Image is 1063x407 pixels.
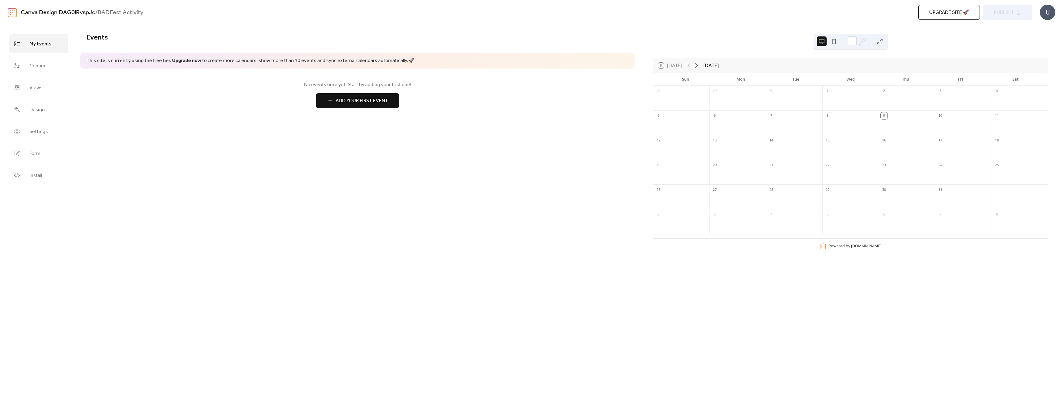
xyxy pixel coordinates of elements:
div: 18 [993,137,1000,144]
div: 22 [824,162,831,169]
div: 9 [881,112,887,119]
div: Thu [878,73,933,86]
div: Mon [713,73,768,86]
span: Settings [29,127,48,136]
div: 1 [824,88,831,94]
a: Connect [9,56,68,75]
div: 25 [993,162,1000,169]
div: 7 [937,211,944,218]
span: Events [87,31,108,44]
div: 16 [881,137,887,144]
div: 5 [655,112,662,119]
div: 28 [655,88,662,94]
div: Tue [768,73,823,86]
div: 29 [824,187,831,193]
a: Install [9,166,68,185]
a: Upgrade now [172,56,201,65]
a: Design [9,100,68,119]
div: 24 [937,162,944,169]
div: 5 [824,211,831,218]
div: 23 [881,162,887,169]
span: Views [29,83,43,93]
div: 2 [655,211,662,218]
div: 12 [655,137,662,144]
div: 8 [993,211,1000,218]
div: 1 [993,187,1000,193]
div: 4 [993,88,1000,94]
div: Fri [933,73,988,86]
div: 2 [881,88,887,94]
div: 27 [711,187,718,193]
a: [DOMAIN_NAME] [851,243,881,249]
div: 3 [711,211,718,218]
span: Form [29,149,40,158]
img: logo [8,7,17,17]
span: Connect [29,61,48,71]
div: 21 [768,162,775,169]
div: 13 [711,137,718,144]
span: Add Your First Event [336,97,388,105]
span: Install [29,171,42,180]
span: Upgrade site 🚀 [929,9,969,16]
div: 8 [824,112,831,119]
a: Form [9,144,68,163]
button: Upgrade site 🚀 [918,5,980,20]
div: U [1040,5,1055,20]
div: 20 [711,162,718,169]
div: 7 [768,112,775,119]
div: 17 [937,137,944,144]
span: My Events [29,39,52,49]
a: Canva Design DAG0lRvspJc [21,7,95,19]
div: Powered by [828,243,881,249]
div: 11 [993,112,1000,119]
div: 31 [937,187,944,193]
div: 3 [937,88,944,94]
a: My Events [9,34,68,53]
button: Add Your First Event [316,93,399,108]
div: 29 [711,88,718,94]
div: 19 [655,162,662,169]
div: 30 [768,88,775,94]
div: Sun [658,73,713,86]
a: Settings [9,122,68,141]
a: Add Your First Event [87,93,629,108]
div: 14 [768,137,775,144]
span: This site is currently using the free tier. to create more calendars, show more than 10 events an... [87,57,414,64]
b: BADFest Activity [98,7,143,19]
a: Views [9,78,68,97]
div: 26 [655,187,662,193]
div: Wed [823,73,878,86]
b: / [95,7,98,19]
span: No events here yet. Start by adding your first one! [87,81,629,89]
div: 6 [881,211,887,218]
div: 6 [711,112,718,119]
div: [DATE] [703,62,719,69]
div: 4 [768,211,775,218]
div: 30 [881,187,887,193]
div: Sat [988,73,1043,86]
div: 10 [937,112,944,119]
span: Design [29,105,45,115]
div: 28 [768,187,775,193]
div: 15 [824,137,831,144]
